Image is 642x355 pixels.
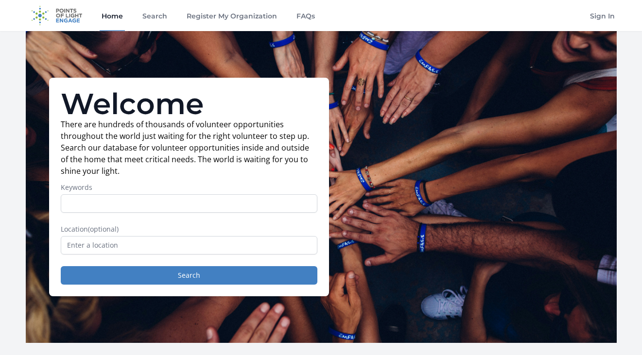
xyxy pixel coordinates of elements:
[61,266,317,285] button: Search
[61,236,317,254] input: Enter a location
[61,224,317,234] label: Location
[61,118,317,177] p: There are hundreds of thousands of volunteer opportunities throughout the world just waiting for ...
[61,89,317,118] h1: Welcome
[88,224,119,234] span: (optional)
[61,183,317,192] label: Keywords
